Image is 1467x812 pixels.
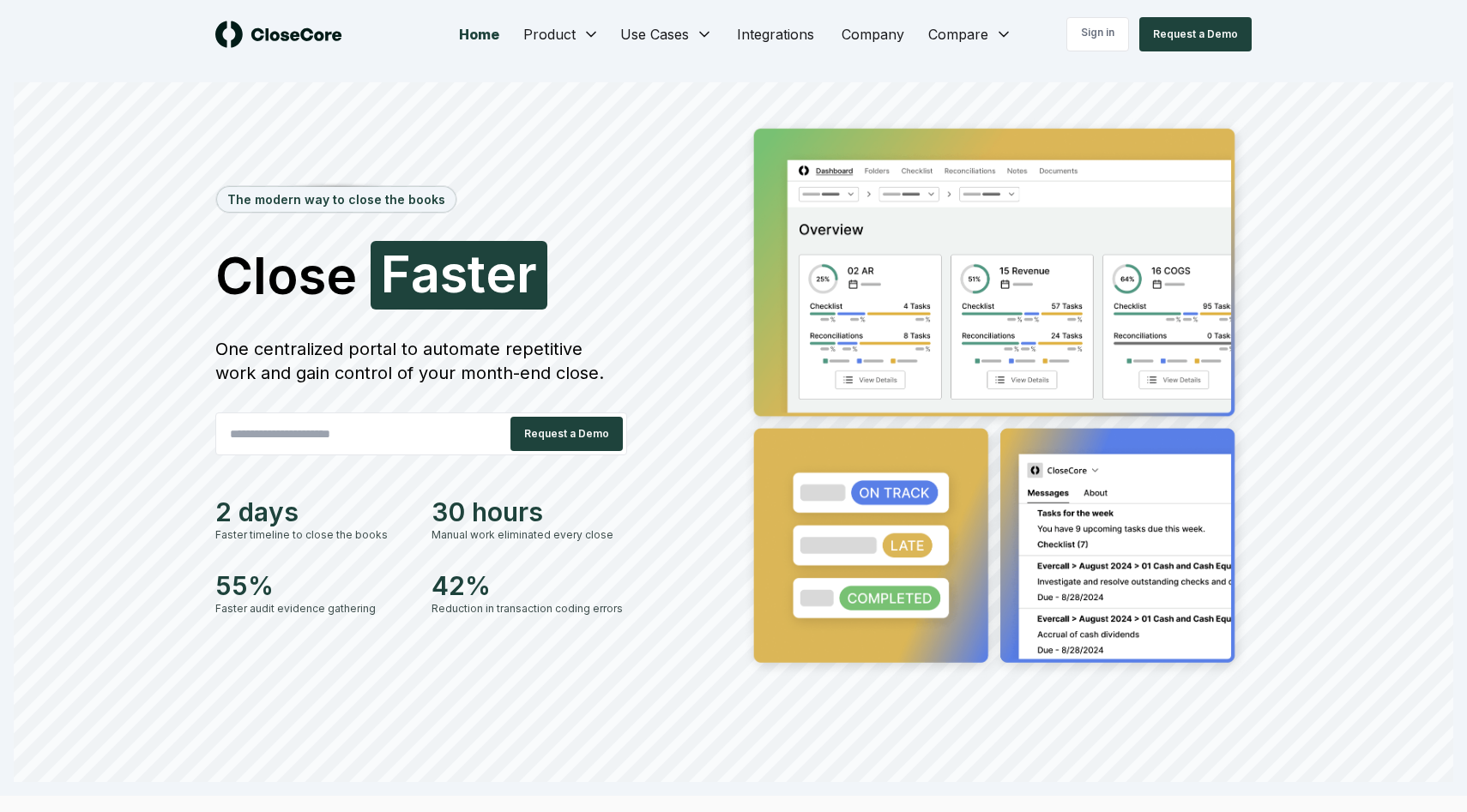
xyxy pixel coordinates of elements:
div: Faster timeline to close the books [215,527,411,543]
span: Close [215,250,357,301]
span: r [516,248,537,299]
span: s [440,248,468,299]
a: Integrations [723,17,828,51]
span: a [411,248,440,299]
button: Request a Demo [510,417,623,451]
button: Product [513,17,610,51]
div: 2 days [215,496,411,527]
a: Company [828,17,918,51]
div: Manual work eliminated every close [432,527,627,543]
span: Compare [928,24,988,45]
img: logo [215,21,342,48]
span: F [381,248,411,299]
a: Home [445,17,513,51]
div: Reduction in transaction coding errors [432,601,627,617]
div: 55% [215,570,411,601]
span: t [468,248,486,299]
a: Sign in [1066,17,1129,51]
div: 30 hours [432,496,627,527]
button: Use Cases [610,17,723,51]
img: Jumbotron [740,117,1252,681]
button: Compare [918,17,1023,51]
button: Request a Demo [1139,17,1252,51]
span: Product [523,24,576,45]
div: The modern way to close the books [217,187,456,212]
div: One centralized portal to automate repetitive work and gain control of your month-end close. [215,337,627,385]
span: e [486,248,516,299]
div: 42% [432,570,627,601]
span: Use Cases [620,24,689,45]
div: Faster audit evidence gathering [215,601,411,617]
